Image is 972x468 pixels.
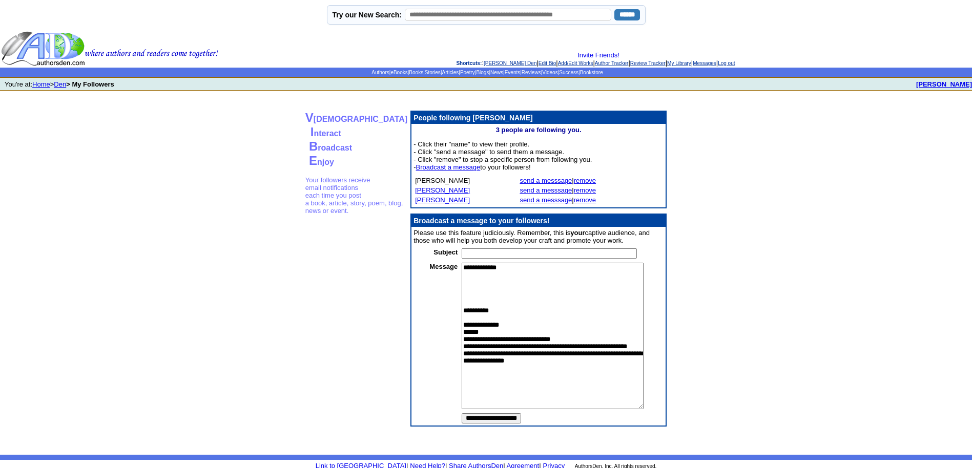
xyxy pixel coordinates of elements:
[520,177,572,184] a: send a messsage
[916,79,972,88] a: [PERSON_NAME]
[413,140,592,171] font: - Click their "name" to view their profile. - Click "send a message" to send them a message. - Cl...
[456,60,482,66] span: Shortcuts:
[309,139,318,153] font: B
[505,70,521,75] a: Events
[558,60,593,66] a: Add/Edit Works
[574,177,596,184] a: remove
[314,129,341,138] font: nteract
[5,80,114,88] font: You're at: >
[542,70,557,75] a: Videos
[520,196,572,204] a: send a messsage
[520,196,596,204] font: |
[413,229,650,244] font: Please use this feature judiciously. Remember, this is captive audience, and those who will help ...
[916,80,972,88] b: [PERSON_NAME]
[413,114,664,122] p: People following [PERSON_NAME]
[410,92,412,108] img: shim.gif
[1,31,218,67] img: header_logo2.gif
[520,186,596,194] font: |
[410,208,416,214] img: shim.gif
[415,186,470,194] a: [PERSON_NAME]
[433,248,458,256] font: Subject
[559,70,578,75] a: Success
[496,126,582,134] b: 3 people are following you.
[570,229,585,237] b: your
[314,115,407,123] font: [DEMOGRAPHIC_DATA]
[580,70,603,75] a: Bookstore
[333,11,402,19] label: Try our New Search:
[416,163,481,171] a: Broadcast a message
[311,125,314,139] font: I
[630,60,666,66] a: Review Tracker
[490,70,503,75] a: News
[539,60,556,66] a: Edit Bio
[309,154,317,167] font: E
[718,60,735,66] a: Log out
[305,111,314,124] font: V
[32,80,50,88] a: Home
[66,80,114,88] b: > My Followers
[693,60,716,66] a: Messages
[415,196,470,204] a: [PERSON_NAME]
[220,51,971,67] div: : | | | | | | |
[371,70,389,75] a: Authors
[390,70,407,75] a: eBooks
[577,51,619,59] a: Invite Friends!
[520,177,596,184] font: |
[54,80,66,88] a: Den
[429,263,458,270] font: Message
[410,438,412,453] img: shim.gif
[305,176,403,215] font: Your followers receive email notifications each time you post a book, article, story, poem, blog,...
[413,217,664,225] p: Broadcast a message to your followers!
[409,70,423,75] a: Books
[476,70,489,75] a: Blogs
[522,70,541,75] a: Reviews
[317,158,334,166] font: njoy
[484,60,536,66] a: [PERSON_NAME] Den
[460,70,475,75] a: Poetry
[425,70,441,75] a: Stories
[667,60,691,66] a: My Library
[520,186,572,194] a: send a messsage
[442,70,459,75] a: Articles
[415,177,470,184] font: [PERSON_NAME]
[574,186,596,194] a: remove
[318,143,352,152] font: roadcast
[574,196,596,204] a: remove
[595,60,629,66] a: Author Tracker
